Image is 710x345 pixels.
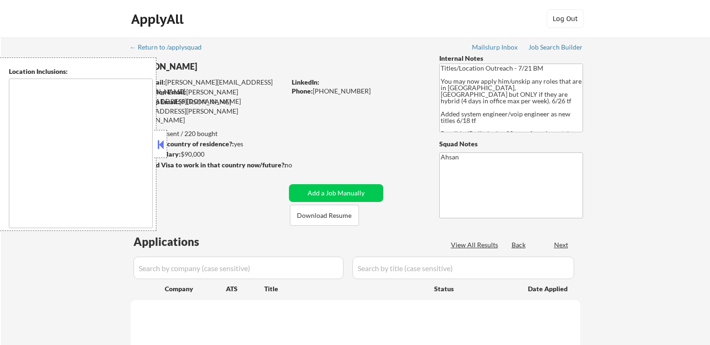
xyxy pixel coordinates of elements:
strong: Phone: [292,87,313,95]
div: Next [554,240,569,250]
div: no [285,160,311,170]
a: Mailslurp Inbox [472,43,519,53]
input: Search by title (case sensitive) [352,257,574,279]
div: [PHONE_NUMBER] [292,86,424,96]
div: Mailslurp Inbox [472,44,519,50]
input: Search by company (case sensitive) [134,257,344,279]
div: $90,000 [130,150,286,159]
div: [PERSON_NAME][EMAIL_ADDRESS][DOMAIN_NAME] [131,78,286,96]
div: ATS [226,284,264,294]
div: View All Results [451,240,501,250]
div: Internal Notes [439,54,583,63]
div: ← Return to /applysquad [130,44,211,50]
div: 154 sent / 220 bought [130,129,286,138]
div: [PERSON_NAME] [131,61,323,72]
div: Location Inclusions: [9,67,153,76]
div: Title [264,284,425,294]
div: Status [434,280,514,297]
strong: Can work in country of residence?: [130,140,234,148]
button: Download Resume [290,205,359,226]
div: [PERSON_NAME][EMAIL_ADDRESS][DOMAIN_NAME] [131,87,286,106]
div: yes [130,139,283,149]
div: ApplyAll [131,11,186,27]
div: Date Applied [528,284,569,294]
div: Back [512,240,527,250]
div: [PERSON_NAME][EMAIL_ADDRESS][PERSON_NAME][DOMAIN_NAME] [131,97,286,125]
strong: Will need Visa to work in that country now/future?: [131,161,286,169]
div: Company [165,284,226,294]
button: Add a Job Manually [289,184,383,202]
strong: LinkedIn: [292,78,319,86]
button: Log Out [547,9,584,28]
div: Applications [134,236,226,247]
div: Squad Notes [439,139,583,149]
a: ← Return to /applysquad [130,43,211,53]
div: Job Search Builder [528,44,583,50]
